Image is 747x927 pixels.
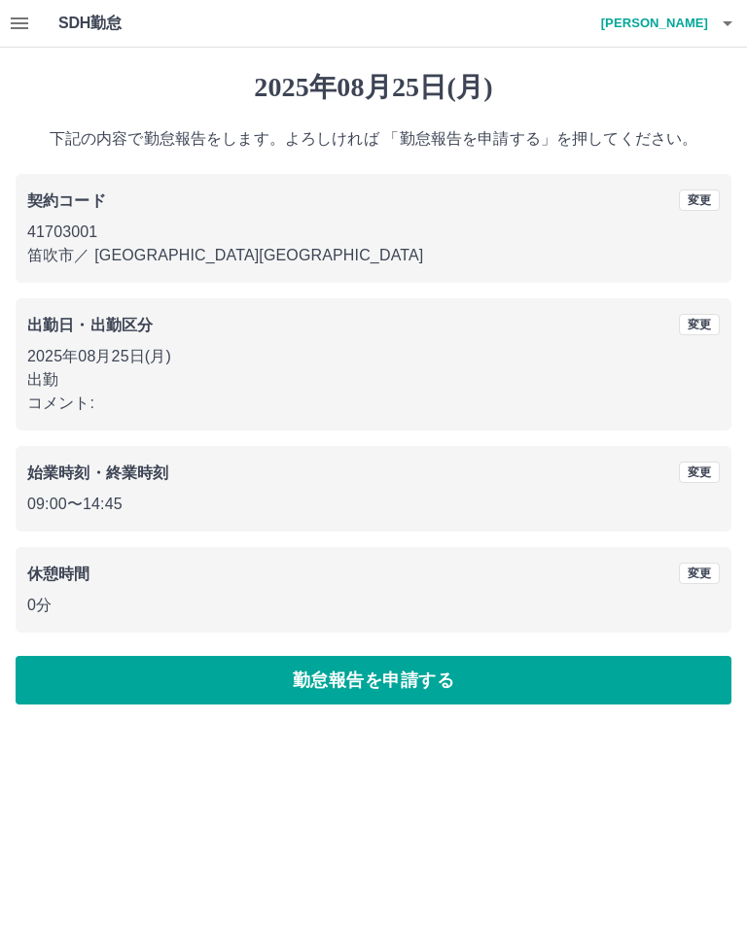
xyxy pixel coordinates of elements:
[16,71,731,104] h1: 2025年08月25日(月)
[27,345,720,368] p: 2025年08月25日(月)
[679,314,720,335] button: 変更
[679,189,720,211] button: 変更
[679,462,720,483] button: 変更
[27,464,168,481] b: 始業時刻・終業時刻
[27,493,720,516] p: 09:00 〜 14:45
[16,127,731,151] p: 下記の内容で勤怠報告をします。よろしければ 「勤怠報告を申請する」を押してください。
[27,192,106,209] b: 契約コード
[16,656,731,704] button: 勤怠報告を申請する
[27,317,153,333] b: 出勤日・出勤区分
[679,563,720,584] button: 変更
[27,221,720,244] p: 41703001
[27,566,90,582] b: 休憩時間
[27,594,720,617] p: 0分
[27,368,720,392] p: 出勤
[27,244,720,267] p: 笛吹市 ／ [GEOGRAPHIC_DATA][GEOGRAPHIC_DATA]
[27,392,720,415] p: コメント:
